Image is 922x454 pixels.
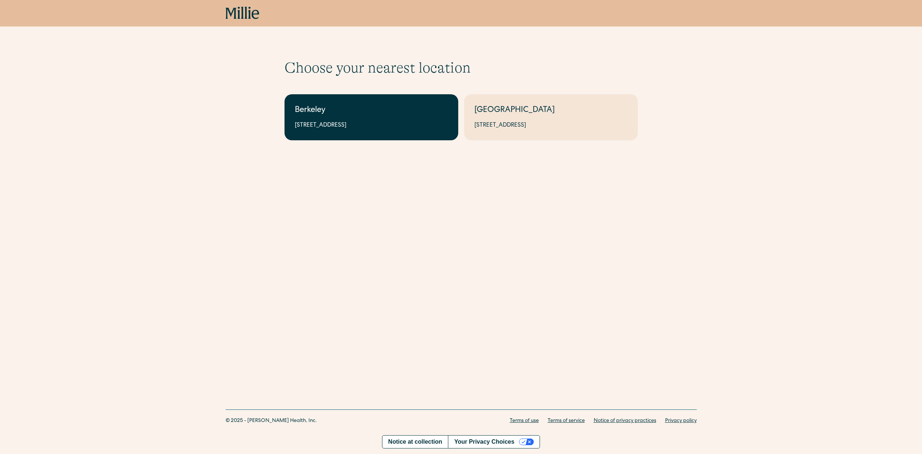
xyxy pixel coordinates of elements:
[295,121,448,130] div: [STREET_ADDRESS]
[510,417,539,425] a: Terms of use
[594,417,656,425] a: Notice of privacy practices
[226,7,259,20] a: home
[285,59,638,77] h1: Choose your nearest location
[285,94,458,140] a: Berkeley[STREET_ADDRESS]
[474,121,628,130] div: [STREET_ADDRESS]
[464,94,638,140] a: [GEOGRAPHIC_DATA][STREET_ADDRESS]
[474,105,628,117] div: [GEOGRAPHIC_DATA]
[226,417,317,425] div: © 2025 - [PERSON_NAME] Health, Inc.
[382,436,448,448] a: Notice at collection
[295,105,448,117] div: Berkeley
[448,436,540,448] button: Your Privacy Choices
[548,417,585,425] a: Terms of service
[665,417,697,425] a: Privacy policy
